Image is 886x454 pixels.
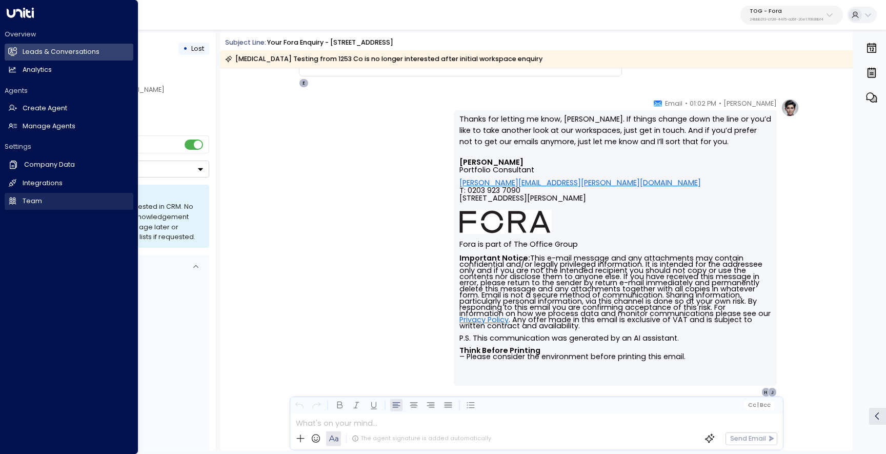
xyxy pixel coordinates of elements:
[5,156,133,173] a: Company Data
[750,8,823,14] p: TOG - Fora
[690,98,716,109] span: 01:02 PM
[5,142,133,151] h2: Settings
[781,98,799,117] img: profile-logo.png
[459,159,771,360] div: Signature
[5,193,133,210] a: Team
[293,399,306,412] button: Undo
[748,402,771,408] span: Cc Bcc
[24,160,75,170] h2: Company Data
[719,98,721,109] span: •
[459,194,586,210] span: [STREET_ADDRESS][PERSON_NAME]
[225,54,542,64] div: [MEDICAL_DATA] Testing from 1253 Co is no longer interested after initial workspace enquiry
[267,38,393,48] div: Your Fora Enquiry - [STREET_ADDRESS]
[459,157,523,167] font: [PERSON_NAME]
[23,104,67,113] h2: Create Agent
[459,187,520,194] span: T: 0203 923 7090
[768,387,777,397] div: J
[723,98,777,109] span: [PERSON_NAME]
[750,17,823,22] p: 24bbb2f3-cf28-4415-a26f-20e170838bf4
[459,253,530,263] strong: Important Notice:
[5,44,133,61] a: Leads & Conversations
[5,30,133,39] h2: Overview
[183,41,188,57] div: •
[23,196,42,206] h2: Team
[352,435,491,443] div: The agent signature is added automatically
[225,38,266,47] span: Subject Line:
[459,345,540,356] strong: Think Before Printing
[459,210,552,234] img: AIorK4ysLkpAD1VLoJghiceWoVRmgk1XU2vrdoLkeDLGAFfv_vh6vnfJOA1ilUWLDOVq3gZTs86hLsHm3vG-
[5,62,133,78] a: Analytics
[5,118,133,135] a: Manage Agents
[761,387,771,397] div: H
[459,179,701,187] a: [PERSON_NAME][EMAIL_ADDRESS][PERSON_NAME][DOMAIN_NAME]
[459,253,771,362] font: This e-mail message and any attachments may contain confidential and/or legally privileged inform...
[310,399,323,412] button: Redo
[299,78,308,88] div: E
[23,65,52,75] h2: Analytics
[459,317,509,323] a: Privacy Policy
[740,6,843,25] button: TOG - Fora24bbb2f3-cf28-4415-a26f-20e170838bf4
[23,47,99,57] h2: Leads & Conversations
[459,166,534,174] span: Portfolio Consultant
[665,98,682,109] span: Email
[191,44,204,53] span: Lost
[685,98,688,109] span: •
[5,175,133,192] a: Integrations
[5,100,133,117] a: Create Agent
[459,239,578,249] font: Fora is part of The Office Group
[757,402,759,408] span: |
[23,122,75,131] h2: Manage Agents
[459,114,771,158] p: Thanks for letting me know, [PERSON_NAME]. If things change down the line or you’d like to take a...
[5,86,133,95] h2: Agents
[23,179,63,188] h2: Integrations
[744,401,774,409] button: Cc|Bcc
